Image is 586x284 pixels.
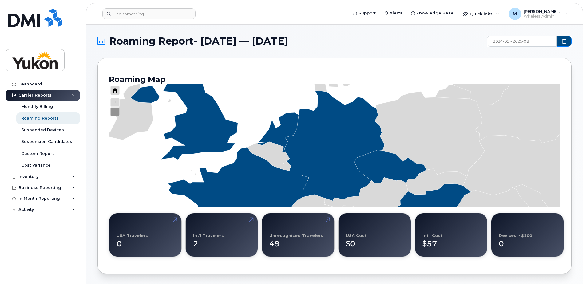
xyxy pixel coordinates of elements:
[499,233,532,238] div: Devices > $100
[499,233,556,249] div: 0
[422,233,480,249] div: $57
[117,233,148,238] div: USA Travelers
[346,233,403,249] div: $0
[110,98,120,107] g: Press ENTER to zoom out
[269,233,323,238] div: Unrecognized Travelers
[557,36,572,47] button: Choose Date
[346,233,366,238] div: USA Cost
[109,37,288,46] span: Roaming Report- [DATE] — [DATE]
[109,75,560,84] h2: Roaming Map
[193,233,224,238] div: Int’l Travelers
[117,233,174,249] div: 0
[110,108,120,116] g: Press ENTER to zoom in
[422,233,442,238] div: Int'l Cost
[269,233,327,249] div: 49
[193,233,251,249] div: 2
